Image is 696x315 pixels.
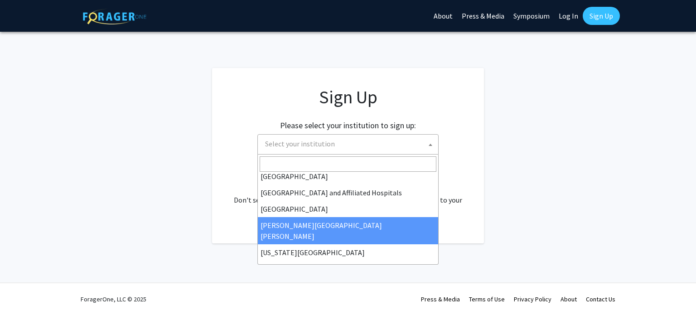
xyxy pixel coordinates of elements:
iframe: Chat [7,274,39,308]
a: Privacy Policy [514,295,551,303]
a: About [561,295,577,303]
a: Press & Media [421,295,460,303]
a: Sign Up [583,7,620,25]
li: [US_STATE][GEOGRAPHIC_DATA] [258,244,438,261]
input: Search [260,156,436,172]
li: [PERSON_NAME][GEOGRAPHIC_DATA] [258,261,438,277]
h2: Please select your institution to sign up: [280,121,416,131]
li: [GEOGRAPHIC_DATA] and Affiliated Hospitals [258,184,438,201]
li: [GEOGRAPHIC_DATA] [258,168,438,184]
span: Select your institution [265,139,335,148]
li: [GEOGRAPHIC_DATA] [258,201,438,217]
li: [PERSON_NAME][GEOGRAPHIC_DATA][PERSON_NAME] [258,217,438,244]
div: Already have an account? . Don't see your institution? about bringing ForagerOne to your institut... [230,173,466,216]
span: Select your institution [261,135,438,153]
img: ForagerOne Logo [83,9,146,24]
h1: Sign Up [230,86,466,108]
a: Contact Us [586,295,615,303]
span: Select your institution [257,134,439,155]
a: Terms of Use [469,295,505,303]
div: ForagerOne, LLC © 2025 [81,283,146,315]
